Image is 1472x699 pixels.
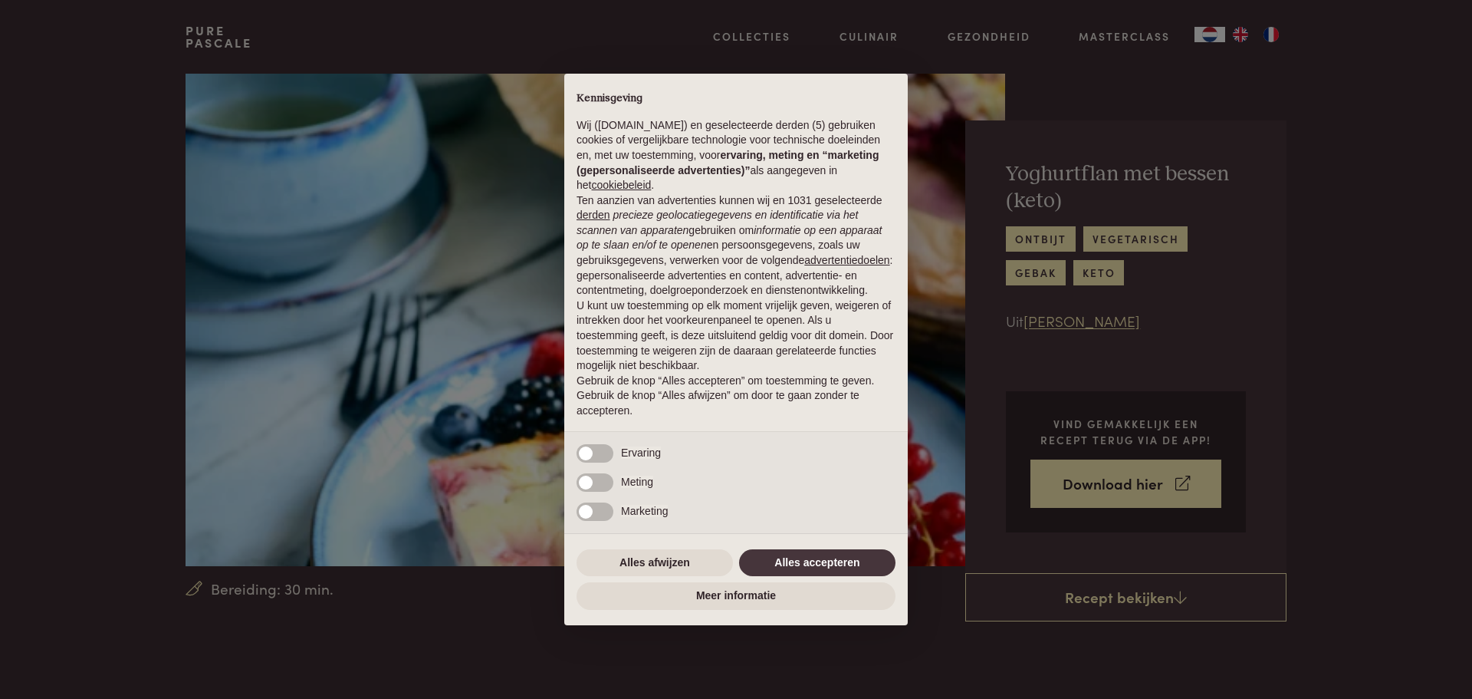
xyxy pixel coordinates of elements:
p: Gebruik de knop “Alles accepteren” om toestemming te geven. Gebruik de knop “Alles afwijzen” om d... [577,374,895,419]
strong: ervaring, meting en “marketing (gepersonaliseerde advertenties)” [577,149,879,176]
em: informatie op een apparaat op te slaan en/of te openen [577,224,882,252]
p: U kunt uw toestemming op elk moment vrijelijk geven, weigeren of intrekken door het voorkeurenpan... [577,298,895,374]
span: Marketing [621,505,668,517]
button: Meer informatie [577,582,895,610]
span: Ervaring [621,447,661,459]
h2: Kennisgeving [577,92,895,106]
em: precieze geolocatiegegevens en identificatie via het scannen van apparaten [577,209,858,236]
span: Meting [621,476,653,488]
button: Alles accepteren [739,549,895,577]
a: cookiebeleid [591,179,651,191]
button: advertentiedoelen [804,253,889,269]
p: Ten aanzien van advertenties kunnen wij en 1031 geselecteerde gebruiken om en persoonsgegevens, z... [577,193,895,298]
button: Alles afwijzen [577,549,733,577]
p: Wij ([DOMAIN_NAME]) en geselecteerde derden (5) gebruiken cookies of vergelijkbare technologie vo... [577,118,895,193]
button: derden [577,208,610,223]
